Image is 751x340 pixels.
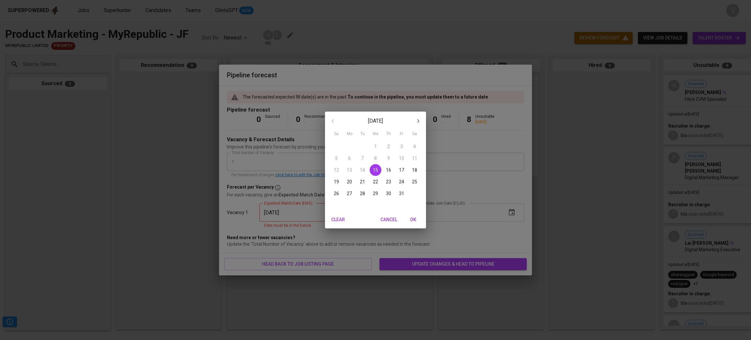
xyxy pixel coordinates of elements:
p: 29 [373,190,378,197]
button: 23 [383,176,394,188]
p: 15 [373,167,378,173]
button: 20 [344,176,355,188]
p: 19 [334,178,339,185]
span: Cancel [380,216,397,224]
p: 23 [386,178,391,185]
button: Clear [328,214,348,226]
button: 29 [370,188,381,199]
span: Clear [330,216,346,224]
p: 16 [386,167,391,173]
button: 16 [383,164,394,176]
button: 31 [396,188,407,199]
span: Tu [357,131,368,137]
p: 20 [347,178,352,185]
span: Mo [344,131,355,137]
button: 28 [357,188,368,199]
p: 31 [399,190,404,197]
button: 21 [357,176,368,188]
p: 21 [360,178,365,185]
p: 17 [399,167,404,173]
p: 30 [386,190,391,197]
span: Fr [396,131,407,137]
p: 22 [373,178,378,185]
span: We [370,131,381,137]
span: OK [405,216,421,224]
button: OK [403,214,423,226]
p: 26 [334,190,339,197]
span: Th [383,131,394,137]
button: 30 [383,188,394,199]
p: 27 [347,190,352,197]
p: 24 [399,178,404,185]
button: 25 [409,176,420,188]
p: 25 [412,178,417,185]
span: Su [331,131,342,137]
button: 19 [331,176,342,188]
button: 26 [331,188,342,199]
button: 24 [396,176,407,188]
p: 28 [360,190,365,197]
p: [DATE] [341,117,410,125]
button: 22 [370,176,381,188]
button: 18 [409,164,420,176]
button: 15 [370,164,381,176]
button: Cancel [378,214,400,226]
p: 18 [412,167,417,173]
span: Sa [409,131,420,137]
button: 27 [344,188,355,199]
button: 17 [396,164,407,176]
